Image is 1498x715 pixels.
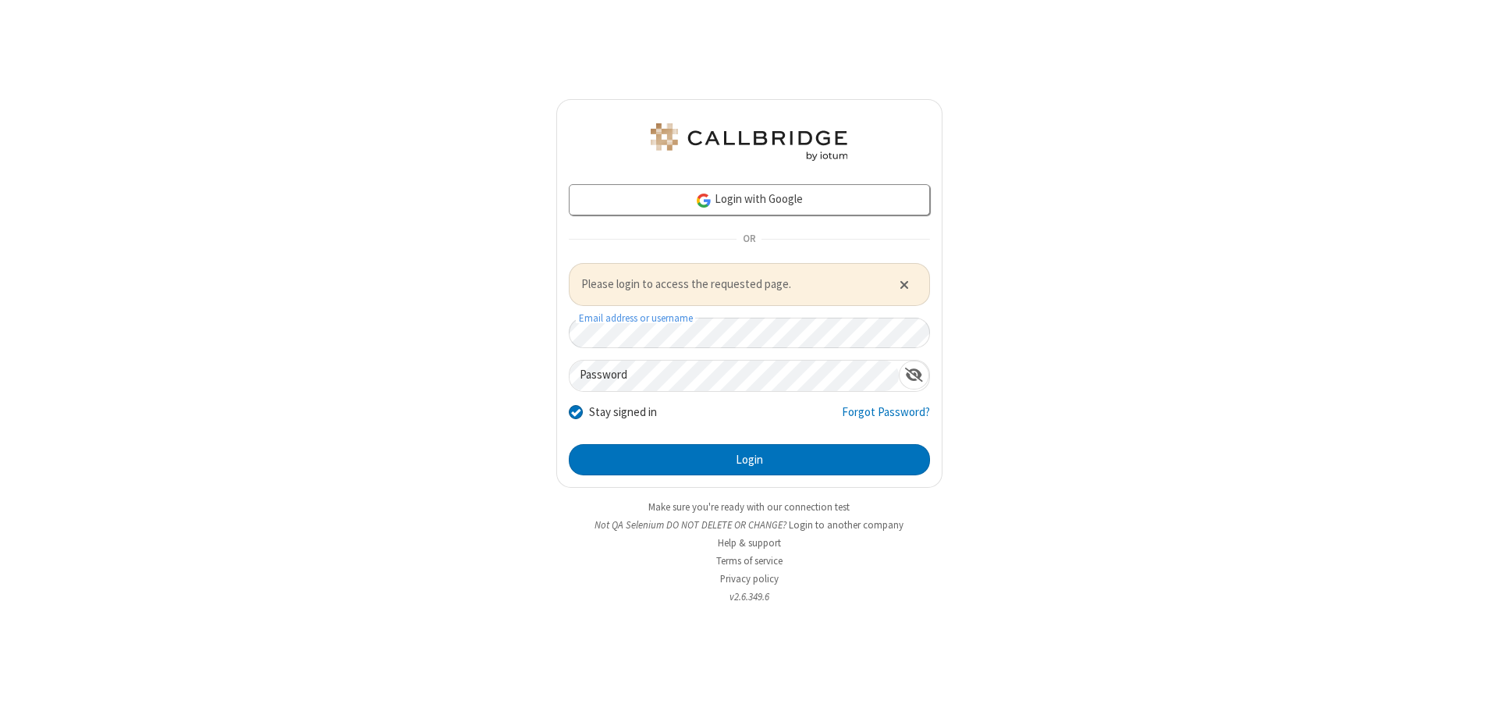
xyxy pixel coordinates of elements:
[569,318,930,348] input: Email address or username
[648,123,850,161] img: QA Selenium DO NOT DELETE OR CHANGE
[899,361,929,390] div: Show password
[716,554,783,567] a: Terms of service
[789,518,903,532] button: Login to another company
[891,272,917,296] button: Close alert
[556,589,942,604] li: v2.6.349.6
[569,184,930,215] a: Login with Google
[720,572,779,585] a: Privacy policy
[842,404,930,433] a: Forgot Password?
[570,361,899,391] input: Password
[589,404,657,422] label: Stay signed in
[695,192,712,209] img: google-icon.png
[556,518,942,532] li: Not QA Selenium DO NOT DELETE OR CHANGE?
[648,500,850,514] a: Make sure you're ready with our connection test
[569,444,930,475] button: Login
[581,276,880,293] span: Please login to access the requested page.
[737,229,761,251] span: OR
[718,536,781,550] a: Help & support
